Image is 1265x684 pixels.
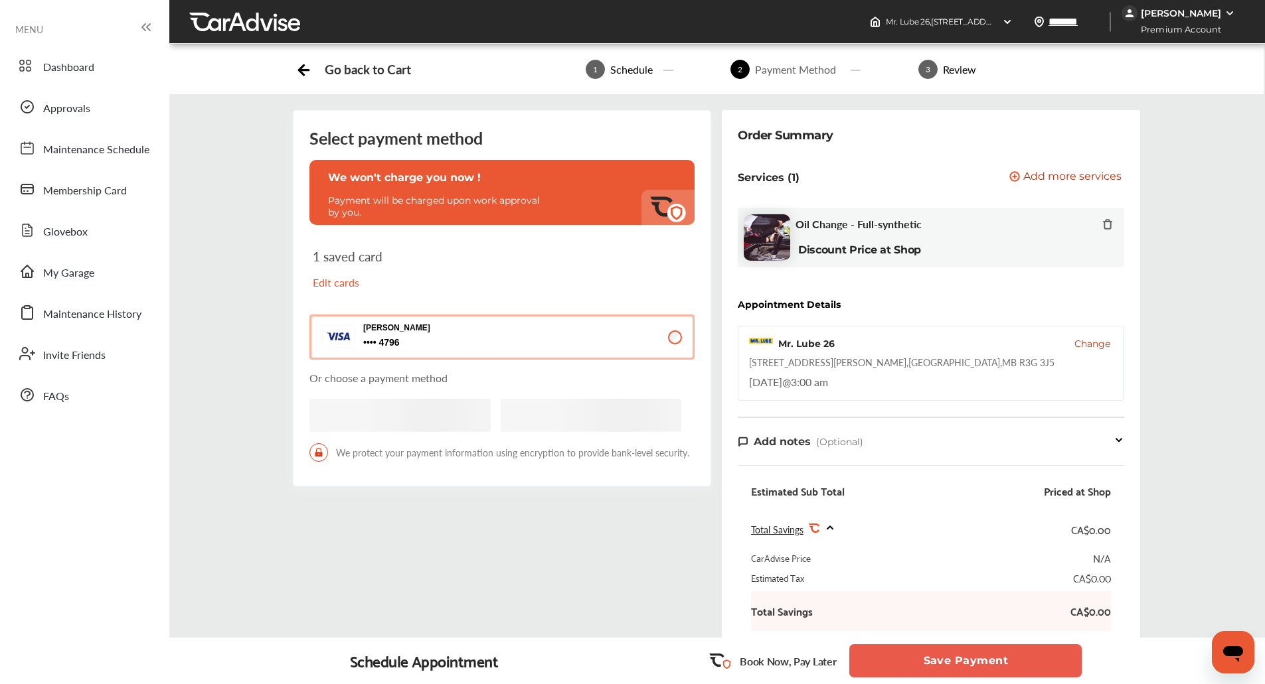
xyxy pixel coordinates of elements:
[1070,604,1111,618] b: CA$0.00
[1110,12,1111,32] img: header-divider.bc55588e.svg
[43,388,69,405] span: FAQs
[605,62,658,77] div: Schedule
[12,377,156,412] a: FAQs
[43,182,127,200] span: Membership Card
[918,60,938,79] span: 3
[43,306,141,323] span: Maintenance History
[754,435,811,448] span: Add notes
[12,295,156,330] a: Maintenance History
[309,443,328,462] img: LockIcon.bb451512.svg
[325,62,410,77] div: Go back to Cart
[1141,7,1221,19] div: [PERSON_NAME]
[1071,520,1111,538] div: CA$0.00
[796,218,922,230] span: Oil Change - Full-synthetic
[12,336,156,371] a: Invite Friends
[1122,5,1138,21] img: jVpblrzwTbfkPYzPPzSLxeg0AAAAASUVORK5CYII=
[849,644,1082,677] button: Save Payment
[816,436,863,448] span: (Optional)
[730,60,750,79] span: 2
[313,249,495,301] div: 1 saved card
[744,214,790,261] img: oil-change-thumb.jpg
[740,653,836,669] p: Book Now, Pay Later
[886,17,1210,27] span: Mr. Lube 26 , [STREET_ADDRESS][PERSON_NAME] [GEOGRAPHIC_DATA] , MB R3G 3J5
[363,323,496,332] p: [PERSON_NAME]
[791,374,828,389] span: 3:00 am
[1074,337,1110,350] button: Change
[1009,171,1122,184] button: Add more services
[15,24,43,34] span: MENU
[309,370,695,385] p: Or choose a payment method
[43,347,106,364] span: Invite Friends
[12,48,156,83] a: Dashboard
[363,336,496,349] span: 4796
[938,62,981,77] div: Review
[751,604,813,618] b: Total Savings
[751,484,845,498] div: Estimated Sub Total
[738,171,800,184] p: Services (1)
[798,243,921,256] b: Discount Price at Shop
[749,356,1054,369] div: [STREET_ADDRESS][PERSON_NAME] , [GEOGRAPHIC_DATA] , MB R3G 3J5
[778,337,835,350] div: Mr. Lube 26
[1044,484,1111,498] div: Priced at Shop
[309,127,695,149] div: Select payment method
[1009,171,1124,184] a: Add more services
[363,336,377,349] p: 4796
[43,141,149,159] span: Maintenance Schedule
[43,59,94,76] span: Dashboard
[738,436,748,447] img: note-icon.db9493fa.svg
[328,171,676,184] p: We won't charge you now !
[313,275,495,290] p: Edit cards
[749,338,773,350] img: logo-mr-lube.png
[12,131,156,165] a: Maintenance Schedule
[12,254,156,289] a: My Garage
[751,551,811,565] div: CarAdvise Price
[751,571,804,584] div: Estimated Tax
[309,443,695,462] span: We protect your payment information using encryption to provide bank-level security.
[12,172,156,206] a: Membership Card
[1224,8,1235,19] img: WGsFRI8htEPBVLJbROoPRyZpYNWhNONpIPPETTm6eUC0GeLEiAAAAAElFTkSuQmCC
[750,62,841,77] div: Payment Method
[1123,23,1231,36] span: Premium Account
[12,90,156,124] a: Approvals
[751,523,803,536] span: Total Savings
[1023,171,1122,184] span: Add more services
[1073,571,1111,584] div: CA$0.00
[1002,17,1013,27] img: header-down-arrow.9dd2ce7d.svg
[43,265,94,282] span: My Garage
[749,374,782,389] span: [DATE]
[43,100,90,117] span: Approvals
[586,60,605,79] span: 1
[12,213,156,247] a: Glovebox
[1093,551,1111,565] div: N/A
[738,126,833,145] div: Order Summary
[328,194,547,218] p: Payment will be charged upon work approval by you.
[782,374,791,389] span: @
[1212,631,1254,673] iframe: Button to launch messaging window
[870,17,881,27] img: header-home-logo.8d720a4f.svg
[738,299,841,310] div: Appointment Details
[1034,17,1045,27] img: location_vector.a44bc228.svg
[350,651,499,670] div: Schedule Appointment
[43,224,88,241] span: Glovebox
[309,314,695,360] button: [PERSON_NAME] 4796 4796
